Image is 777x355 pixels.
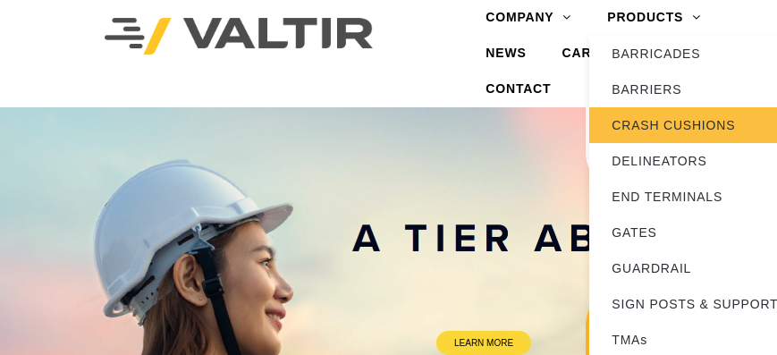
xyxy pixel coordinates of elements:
[468,72,569,107] a: CONTACT
[545,36,664,72] a: CAREERS
[468,36,544,72] a: NEWS
[436,331,531,355] a: LEARN MORE
[105,18,373,55] img: Valtir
